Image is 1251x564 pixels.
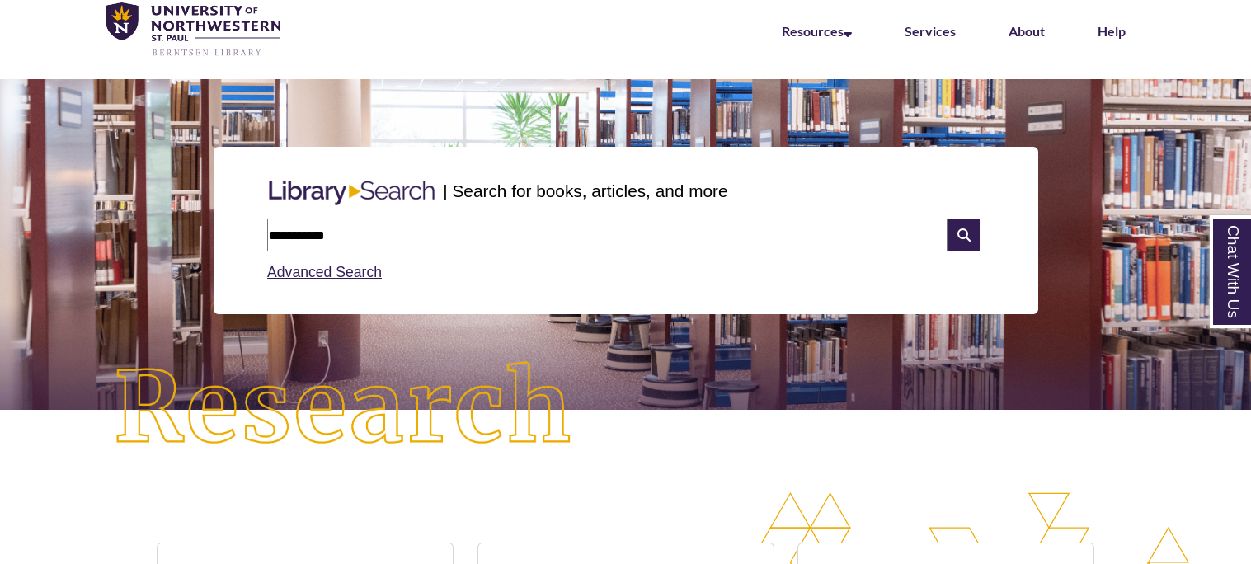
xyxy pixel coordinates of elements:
[905,23,956,39] a: Services
[106,2,280,58] img: UNWSP Library Logo
[267,264,382,280] a: Advanced Search
[1098,23,1126,39] a: Help
[443,178,727,204] p: | Search for books, articles, and more
[1009,23,1045,39] a: About
[63,311,626,506] img: Research
[948,219,979,251] i: Search
[261,174,443,212] img: Libary Search
[782,23,852,39] a: Resources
